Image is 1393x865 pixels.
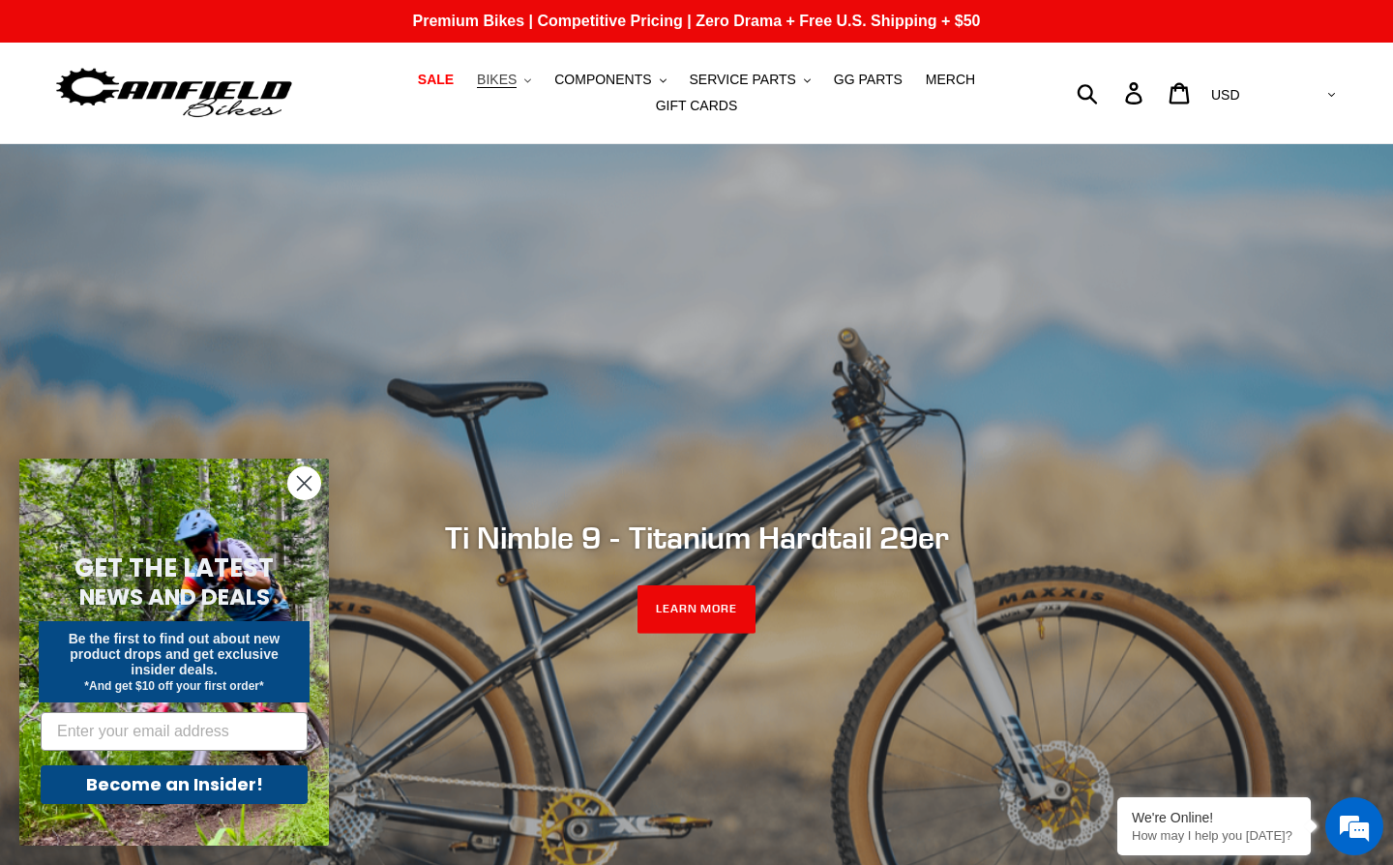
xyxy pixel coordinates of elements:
[646,93,748,119] a: GIFT CARDS
[317,10,364,56] div: Minimize live chat window
[53,63,295,124] img: Canfield Bikes
[1132,828,1296,843] p: How may I help you today?
[130,108,354,134] div: Chat with us now
[408,67,463,93] a: SALE
[1087,72,1137,114] input: Search
[41,765,308,804] button: Become an Insider!
[467,67,541,93] button: BIKES
[477,72,517,88] span: BIKES
[1132,810,1296,825] div: We're Online!
[824,67,912,93] a: GG PARTS
[679,67,819,93] button: SERVICE PARTS
[41,712,308,751] input: Enter your email address
[21,106,50,135] div: Navigation go back
[84,679,263,693] span: *And get $10 off your first order*
[545,67,675,93] button: COMPONENTS
[10,528,369,596] textarea: Type your message and hit 'Enter'
[69,631,281,677] span: Be the first to find out about new product drops and get exclusive insider deals.
[656,98,738,114] span: GIFT CARDS
[916,67,985,93] a: MERCH
[834,72,903,88] span: GG PARTS
[62,97,110,145] img: d_696896380_company_1647369064580_696896380
[74,551,274,585] span: GET THE LATEST
[418,72,454,88] span: SALE
[554,72,651,88] span: COMPONENTS
[287,466,321,500] button: Close dialog
[637,585,756,634] a: LEARN MORE
[79,582,270,612] span: NEWS AND DEALS
[926,72,975,88] span: MERCH
[689,72,795,88] span: SERVICE PARTS
[169,520,1224,556] h2: Ti Nimble 9 - Titanium Hardtail 29er
[112,244,267,439] span: We're online!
